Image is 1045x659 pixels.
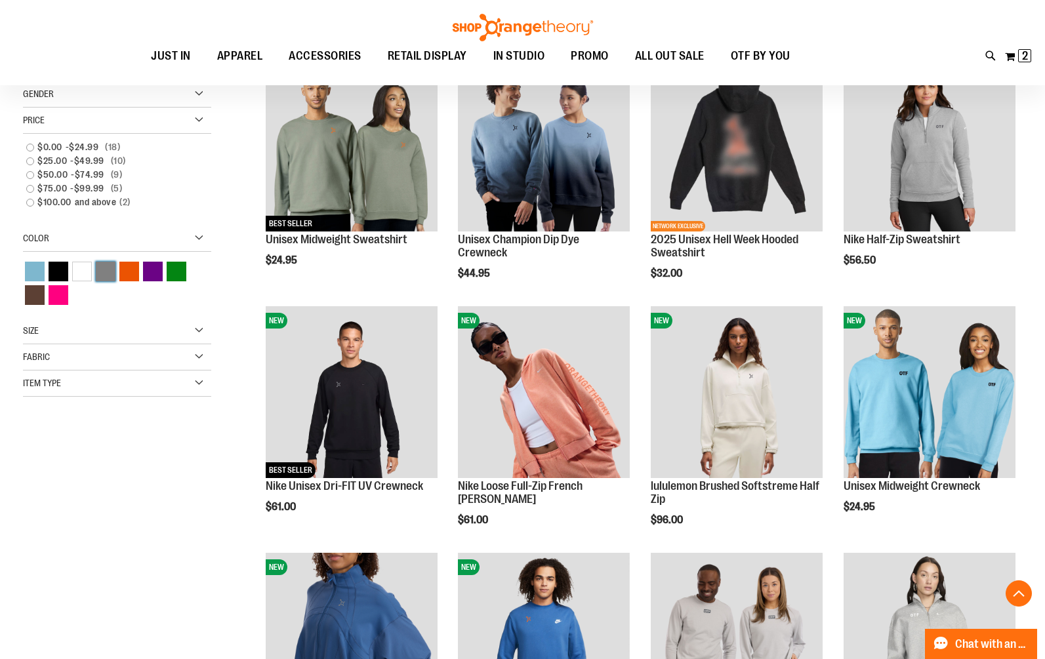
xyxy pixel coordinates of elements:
span: 2 [1022,49,1028,62]
span: $0.00 [37,140,66,154]
img: Shop Orangetheory [451,14,595,41]
button: Chat with an Expert [925,629,1038,659]
img: Unisex Midweight Crewneck [844,306,1015,478]
a: Nike Loose Full-Zip French [PERSON_NAME] [458,479,583,506]
img: Nike Unisex Dri-FIT UV Crewneck [266,306,438,478]
span: $44.95 [458,268,492,279]
span: 9 [108,168,126,182]
div: product [259,53,444,300]
span: $61.00 [266,501,298,513]
a: $100.00and above2 [20,195,200,209]
div: product [837,53,1022,300]
span: 10 [108,154,129,168]
span: $24.95 [266,254,299,266]
div: product [451,300,636,559]
span: Color [23,233,49,243]
span: $49.99 [74,154,108,168]
span: NEW [266,313,287,329]
img: Nike Loose Full-Zip French Terry Hoodie [458,306,630,478]
span: Item Type [23,378,61,388]
span: $24.95 [844,501,877,513]
img: Nike Half-Zip Sweatshirt [844,60,1015,231]
span: BEST SELLER [266,216,316,231]
img: Unisex Midweight Sweatshirt [266,60,438,231]
span: $24.99 [69,140,102,154]
a: Nike Half-Zip SweatshirtNEW [844,60,1015,233]
a: lululemon Brushed Softstreme Half ZipNEW [651,306,823,480]
span: $50.00 [37,168,71,182]
div: product [644,300,829,559]
button: Back To Top [1006,580,1032,607]
img: 2025 Hell Week Hooded Sweatshirt [651,60,823,231]
span: NEW [458,313,480,329]
span: $61.00 [458,514,490,526]
span: NEW [458,559,480,575]
a: $0.00-$24.99 18 [20,140,200,154]
div: product [837,300,1022,546]
a: Nike Unisex Dri-FIT UV CrewneckNEWBEST SELLER [266,306,438,480]
span: BEST SELLER [266,462,316,478]
span: JUST IN [151,41,191,71]
div: product [259,300,444,546]
span: $99.99 [74,182,108,195]
a: $50.00-$74.99 9 [20,168,200,182]
a: Unisex Midweight Sweatshirt [266,233,407,246]
span: $25.00 [37,154,70,168]
span: 2 [116,195,134,209]
span: Fabric [23,351,50,362]
span: Size [23,325,39,336]
div: product [644,53,829,313]
span: $74.99 [75,168,108,182]
a: 2025 Hell Week Hooded SweatshirtNEWNETWORK EXCLUSIVE [651,60,823,233]
span: OTF BY YOU [731,41,790,71]
span: NEW [844,313,865,329]
img: Unisex Champion Dip Dye Crewneck [458,60,630,231]
a: Unisex Champion Dip Dye CrewneckNEW [458,60,630,233]
a: White [70,260,94,283]
span: PROMO [571,41,609,71]
span: NETWORK EXCLUSIVE [651,221,705,231]
a: $75.00-$99.99 5 [20,182,200,195]
span: $75.00 [37,182,70,195]
span: Price [23,115,45,125]
span: APPAREL [217,41,263,71]
a: Purple [141,260,165,283]
span: $32.00 [651,268,684,279]
span: 18 [102,140,123,154]
a: Blue [23,260,47,283]
span: ALL OUT SALE [635,41,705,71]
span: NEW [651,313,672,329]
a: Nike Half-Zip Sweatshirt [844,233,960,246]
span: 5 [108,182,126,195]
a: Grey [94,260,117,283]
a: Unisex Midweight CrewneckNEW [844,306,1015,480]
img: lululemon Brushed Softstreme Half Zip [651,306,823,478]
a: Brown [23,283,47,307]
span: $56.50 [844,254,878,266]
a: Pink [47,283,70,307]
span: RETAIL DISPLAY [388,41,467,71]
span: Gender [23,89,54,99]
a: lululemon Brushed Softstreme Half Zip [651,479,819,506]
span: $96.00 [651,514,685,526]
a: 2025 Unisex Hell Week Hooded Sweatshirt [651,233,798,259]
a: Green [165,260,188,283]
div: product [451,53,636,313]
span: NEW [266,559,287,575]
a: Black [47,260,70,283]
a: Nike Loose Full-Zip French Terry HoodieNEW [458,306,630,480]
a: $25.00-$49.99 10 [20,154,200,168]
a: Nike Unisex Dri-FIT UV Crewneck [266,479,423,492]
a: Unisex Midweight SweatshirtNEWBEST SELLER [266,60,438,233]
span: Chat with an Expert [955,638,1029,650]
a: Unisex Champion Dip Dye Crewneck [458,233,579,259]
a: Unisex Midweight Crewneck [844,479,980,492]
span: ACCESSORIES [289,41,361,71]
span: $100.00 [37,195,75,209]
a: Orange [117,260,141,283]
span: IN STUDIO [493,41,545,71]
